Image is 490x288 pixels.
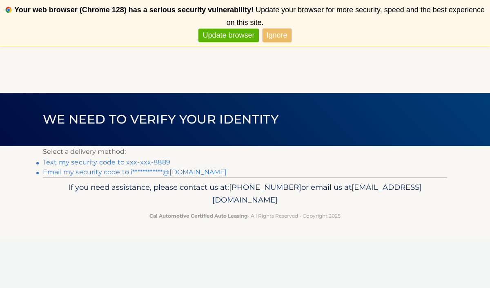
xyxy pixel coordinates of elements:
a: Text my security code to xxx-xxx-8889 [43,158,170,166]
b: Your web browser (Chrome 128) has a serious security vulnerability! [14,6,254,14]
span: Update your browser for more security, speed and the best experience on this site. [226,6,484,27]
a: Ignore [263,29,292,42]
span: [PHONE_NUMBER] [229,182,301,192]
strong: Cal Automotive Certified Auto Leasing [149,213,247,219]
span: We need to verify your identity [43,112,278,127]
p: If you need assistance, please contact us at: or email us at [48,181,442,207]
p: Select a delivery method: [43,146,447,157]
p: - All Rights Reserved - Copyright 2025 [48,211,442,220]
a: Update browser [198,29,258,42]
